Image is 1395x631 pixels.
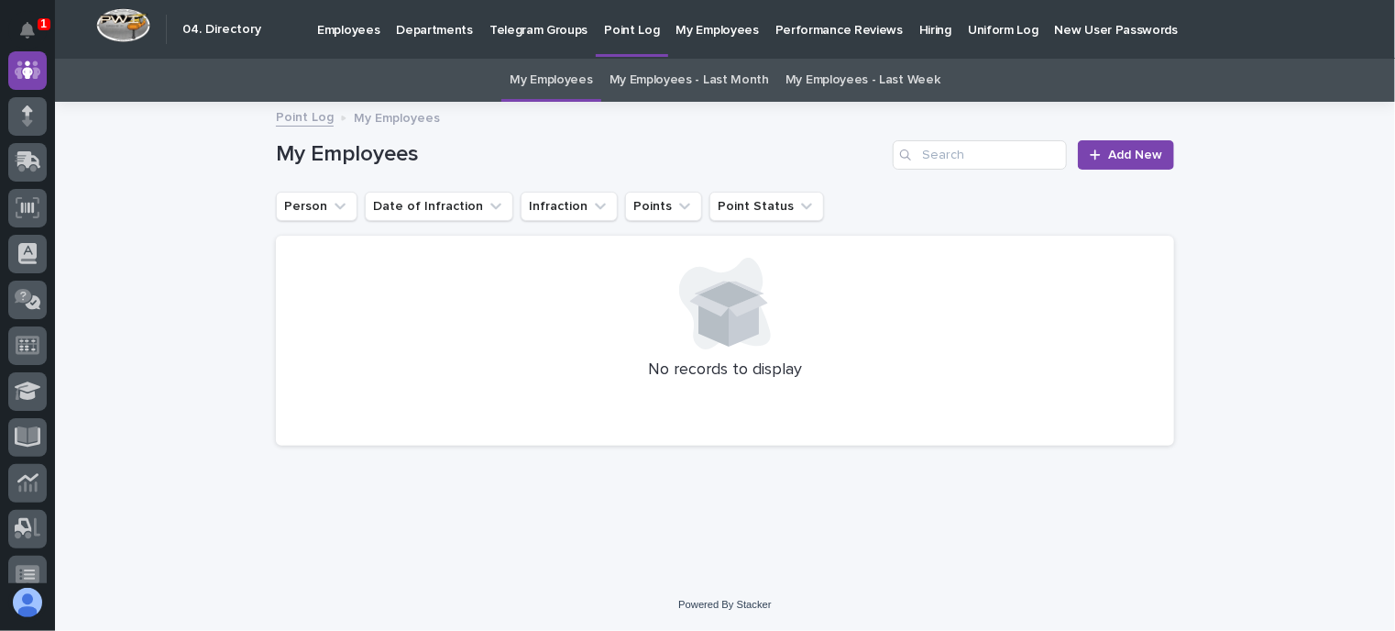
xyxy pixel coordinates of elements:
[23,22,47,51] div: Notifications1
[521,192,618,221] button: Infraction
[785,59,940,102] a: My Employees - Last Week
[298,360,1152,381] p: No records to display
[8,583,47,622] button: users-avatar
[276,192,357,221] button: Person
[625,192,702,221] button: Points
[40,17,47,30] p: 1
[365,192,513,221] button: Date of Infraction
[678,599,771,610] a: Powered By Stacker
[276,105,334,127] a: Point Log
[96,8,150,42] img: Workspace Logo
[276,141,885,168] h1: My Employees
[510,59,592,102] a: My Employees
[610,59,769,102] a: My Employees - Last Month
[709,192,824,221] button: Point Status
[182,22,261,38] h2: 04. Directory
[1078,140,1174,170] a: Add New
[8,11,47,50] button: Notifications
[893,140,1067,170] input: Search
[1108,149,1162,161] span: Add New
[354,106,440,127] p: My Employees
